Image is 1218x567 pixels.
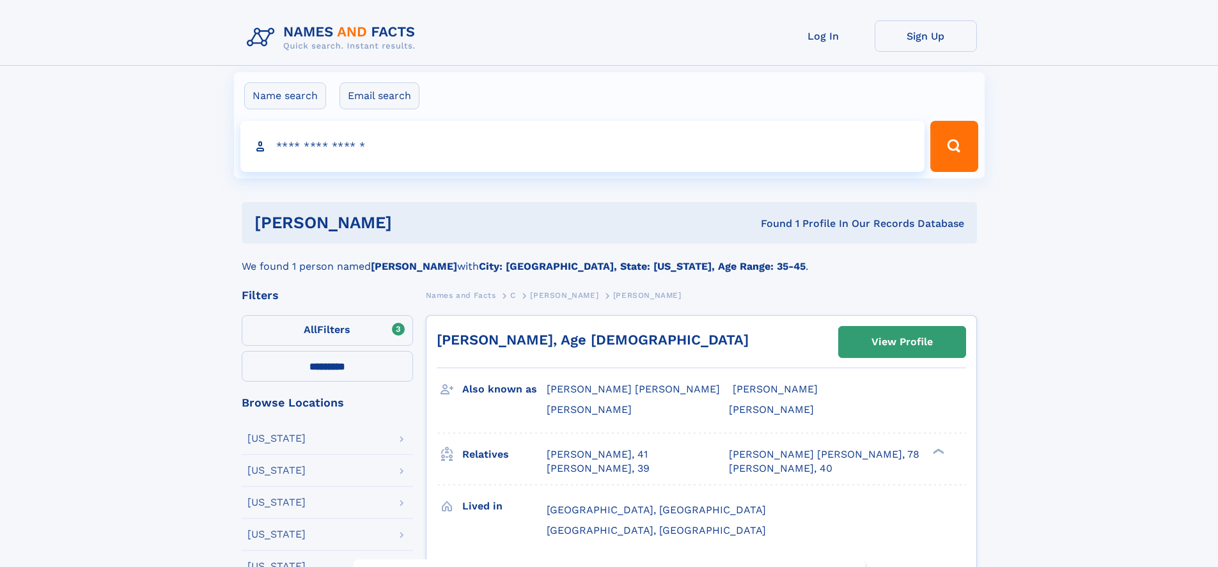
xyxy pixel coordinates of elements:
[242,397,413,408] div: Browse Locations
[240,121,925,172] input: search input
[242,20,426,55] img: Logo Names and Facts
[547,383,720,395] span: [PERSON_NAME] [PERSON_NAME]
[462,378,547,400] h3: Also known as
[510,291,516,300] span: C
[462,444,547,465] h3: Relatives
[930,121,978,172] button: Search Button
[729,403,814,416] span: [PERSON_NAME]
[242,315,413,346] label: Filters
[371,260,457,272] b: [PERSON_NAME]
[772,20,875,52] a: Log In
[547,462,650,476] a: [PERSON_NAME], 39
[839,327,965,357] a: View Profile
[733,383,818,395] span: [PERSON_NAME]
[729,462,832,476] a: [PERSON_NAME], 40
[254,215,577,231] h1: [PERSON_NAME]
[247,497,306,508] div: [US_STATE]
[247,529,306,540] div: [US_STATE]
[576,217,964,231] div: Found 1 Profile In Our Records Database
[244,82,326,109] label: Name search
[871,327,933,357] div: View Profile
[247,465,306,476] div: [US_STATE]
[242,244,977,274] div: We found 1 person named with .
[340,82,419,109] label: Email search
[530,287,598,303] a: [PERSON_NAME]
[242,290,413,301] div: Filters
[613,291,682,300] span: [PERSON_NAME]
[479,260,806,272] b: City: [GEOGRAPHIC_DATA], State: [US_STATE], Age Range: 35-45
[729,447,919,462] a: [PERSON_NAME] [PERSON_NAME], 78
[510,287,516,303] a: C
[875,20,977,52] a: Sign Up
[247,433,306,444] div: [US_STATE]
[530,291,598,300] span: [PERSON_NAME]
[547,524,766,536] span: [GEOGRAPHIC_DATA], [GEOGRAPHIC_DATA]
[426,287,496,303] a: Names and Facts
[547,403,632,416] span: [PERSON_NAME]
[547,447,648,462] a: [PERSON_NAME], 41
[547,504,766,516] span: [GEOGRAPHIC_DATA], [GEOGRAPHIC_DATA]
[462,495,547,517] h3: Lived in
[930,447,945,455] div: ❯
[437,332,749,348] a: [PERSON_NAME], Age [DEMOGRAPHIC_DATA]
[304,323,317,336] span: All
